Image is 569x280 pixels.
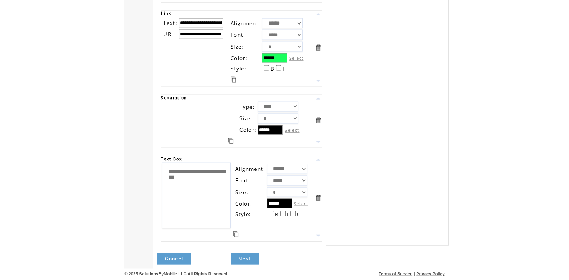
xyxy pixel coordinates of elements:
a: Move this item down [315,77,322,85]
span: Color: [239,126,256,133]
a: Delete this item [315,117,322,124]
a: Duplicate this item [231,77,236,83]
span: Style: [235,211,251,218]
span: Size: [235,189,248,196]
a: Cancel [157,253,191,265]
span: I [287,211,289,218]
label: Select [294,201,308,206]
span: I [282,65,284,72]
label: Select [289,55,303,61]
a: Move this item up [315,95,322,102]
span: Font: [235,177,250,184]
a: Move this item down [315,139,322,146]
span: Style: [231,65,246,72]
span: © 2025 SolutionsByMobile LLC All Rights Reserved [124,272,227,276]
span: Separation [161,95,187,100]
span: Link [161,11,171,16]
span: Size: [231,43,244,50]
span: B [275,211,279,218]
label: Select [285,127,299,133]
a: Terms of Service [379,272,412,276]
span: | [413,272,415,276]
a: Move this item up [315,11,322,18]
span: U [297,211,301,218]
a: Next [231,253,259,265]
a: Duplicate this item [233,231,238,237]
a: Delete this item [315,44,322,51]
span: Font: [231,31,246,38]
span: Size: [239,115,253,122]
a: Delete this item [315,194,322,201]
span: Alignment: [231,20,261,27]
a: Privacy Policy [416,272,445,276]
span: Text Box [161,156,182,162]
a: Move this item down [315,232,322,239]
span: Text: [163,20,177,26]
span: Type: [239,103,255,110]
span: URL: [163,31,176,38]
span: Alignment: [235,165,265,172]
span: B [270,65,274,72]
span: Color: [235,200,252,207]
a: Duplicate this item [228,138,233,144]
a: Move this item up [315,156,322,164]
span: Color: [231,55,248,62]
